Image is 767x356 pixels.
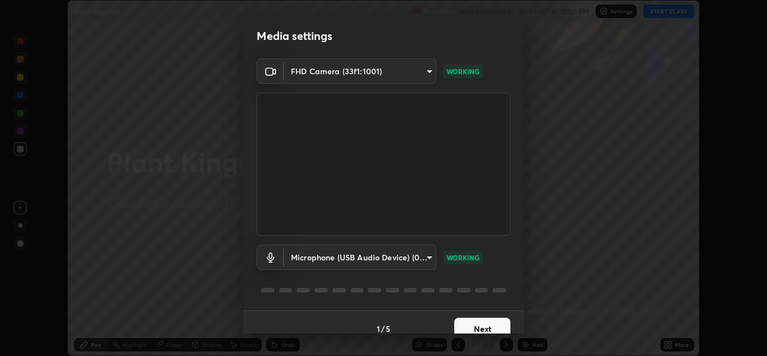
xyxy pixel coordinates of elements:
[446,66,480,76] p: WORKING
[386,323,390,335] h4: 5
[454,318,510,340] button: Next
[284,58,436,84] div: FHD Camera (33f1:1001)
[377,323,380,335] h4: 1
[381,323,385,335] h4: /
[446,253,480,263] p: WORKING
[284,245,436,270] div: FHD Camera (33f1:1001)
[257,29,332,43] h2: Media settings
